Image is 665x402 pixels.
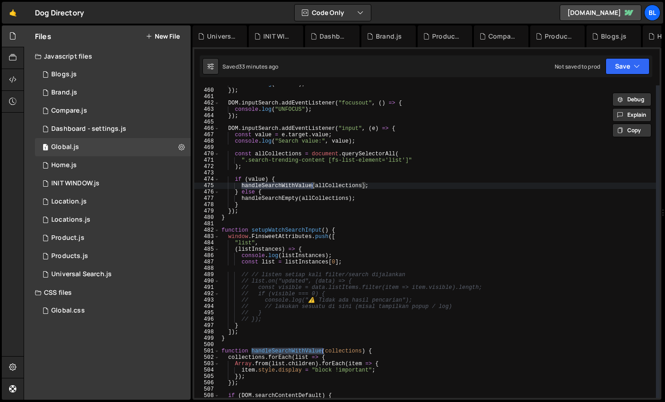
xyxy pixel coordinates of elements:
span: 1 [43,144,48,152]
div: Product.js [432,32,461,41]
div: 16220/44476.js [35,120,191,138]
div: 16220/43682.css [35,302,191,320]
div: Compare.js [488,32,517,41]
div: CSS files [24,283,191,302]
div: 16220/44328.js [35,102,191,120]
div: 16220/44324.js [35,247,191,265]
div: 16220/43681.js [35,138,191,156]
div: 472 [194,164,220,170]
div: 489 [194,272,220,278]
div: 468 [194,138,220,144]
div: Brand.js [51,89,77,97]
div: 466 [194,125,220,132]
div: INIT WINDOW.js [263,32,292,41]
div: Products.js [51,252,88,260]
a: 🤙 [2,2,24,24]
div: Dashboard - settings.js [51,125,126,133]
div: 16220/44321.js [35,65,191,84]
div: 476 [194,189,220,195]
div: 500 [194,342,220,348]
a: [DOMAIN_NAME] [560,5,641,21]
div: 486 [194,253,220,259]
div: 471 [194,157,220,164]
div: Products.js [545,32,574,41]
div: 465 [194,119,220,125]
div: Universal Search.js [207,32,236,41]
div: Blogs.js [51,70,77,79]
div: 484 [194,240,220,246]
div: Universal Search.js [51,270,112,278]
div: Dog Directory [35,7,84,18]
div: Global.js [51,143,79,151]
div: Not saved to prod [555,63,600,70]
div: 16220/43680.js [35,211,191,229]
div: Product.js [51,234,84,242]
div: 495 [194,310,220,316]
div: 483 [194,233,220,240]
div: 467 [194,132,220,138]
div: 498 [194,329,220,335]
div: 505 [194,373,220,380]
div: 502 [194,354,220,361]
div: 490 [194,278,220,284]
div: Compare.js [51,107,87,115]
div: 461 [194,94,220,100]
div: 475 [194,183,220,189]
button: New File [146,33,180,40]
button: Explain [612,108,651,122]
div: 507 [194,386,220,392]
div: 478 [194,202,220,208]
div: 460 [194,87,220,94]
div: 487 [194,259,220,265]
div: Javascript files [24,47,191,65]
: 16220/43679.js [35,193,191,211]
div: 497 [194,323,220,329]
div: 493 [194,297,220,303]
div: 474 [194,176,220,183]
div: 504 [194,367,220,373]
button: Copy [612,124,651,137]
h2: Files [35,31,51,41]
div: 477 [194,195,220,202]
div: 508 [194,392,220,399]
button: Code Only [295,5,371,21]
div: 506 [194,380,220,386]
div: 501 [194,348,220,354]
div: Blogs.js [601,32,626,41]
div: 470 [194,151,220,157]
div: 479 [194,208,220,214]
div: Locations.js [51,216,90,224]
div: 496 [194,316,220,323]
a: Bl [644,5,660,21]
div: 481 [194,221,220,227]
div: 464 [194,113,220,119]
div: 488 [194,265,220,272]
div: 503 [194,361,220,367]
div: 492 [194,291,220,297]
div: Home.js [51,161,77,169]
div: Saved [222,63,278,70]
div: 16220/44393.js [35,229,191,247]
div: 480 [194,214,220,221]
div: 485 [194,246,220,253]
div: INIT WINDOW.js [51,179,99,188]
div: 469 [194,144,220,151]
div: Dashboard - settings.js [320,32,349,41]
div: 473 [194,170,220,176]
div: Location.js [51,198,87,206]
div: 499 [194,335,220,342]
div: 463 [194,106,220,113]
div: 482 [194,227,220,233]
div: 494 [194,303,220,310]
div: 491 [194,284,220,291]
div: 462 [194,100,220,106]
button: Debug [612,93,651,106]
div: 16220/45124.js [35,265,191,283]
div: Brand.js [376,32,402,41]
div: 16220/44477.js [35,174,191,193]
div: 16220/44394.js [35,84,191,102]
button: Save [606,58,650,74]
div: 33 minutes ago [239,63,278,70]
div: 16220/44319.js [35,156,191,174]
